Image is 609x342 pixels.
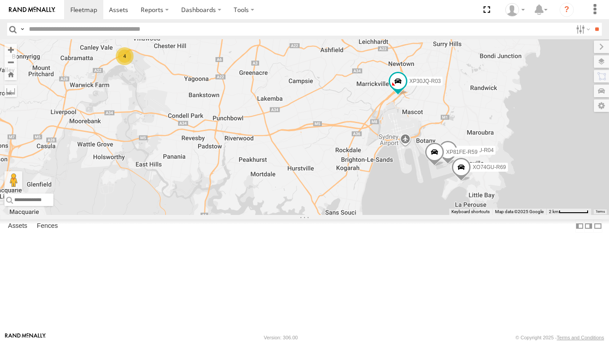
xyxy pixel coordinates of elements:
[19,23,26,36] label: Search Query
[116,47,134,65] div: 4
[410,78,441,84] span: XP30JQ-R03
[9,7,55,13] img: rand-logo.svg
[516,335,604,340] div: © Copyright 2025 -
[546,209,591,215] button: Map scale: 2 km per 63 pixels
[557,335,604,340] a: Terms and Conditions
[584,219,593,232] label: Dock Summary Table to the Right
[495,209,544,214] span: Map data ©2025 Google
[572,23,592,36] label: Search Filter Options
[4,85,17,97] label: Measure
[594,99,609,112] label: Map Settings
[4,171,22,189] button: Drag Pegman onto the map to open Street View
[4,56,17,68] button: Zoom out
[560,3,574,17] i: ?
[32,220,62,232] label: Fences
[459,147,494,153] span: XSNDHU-R04
[593,219,602,232] label: Hide Summary Table
[5,333,46,342] a: Visit our Website
[4,68,17,80] button: Zoom Home
[575,219,584,232] label: Dock Summary Table to the Left
[446,149,478,156] span: XP81FE-R59
[473,164,506,170] span: XO74GU-R69
[4,44,17,56] button: Zoom in
[502,3,528,16] div: Quang MAC
[596,210,605,214] a: Terms (opens in new tab)
[549,209,559,214] span: 2 km
[4,220,32,232] label: Assets
[264,335,298,340] div: Version: 306.00
[451,209,490,215] button: Keyboard shortcuts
